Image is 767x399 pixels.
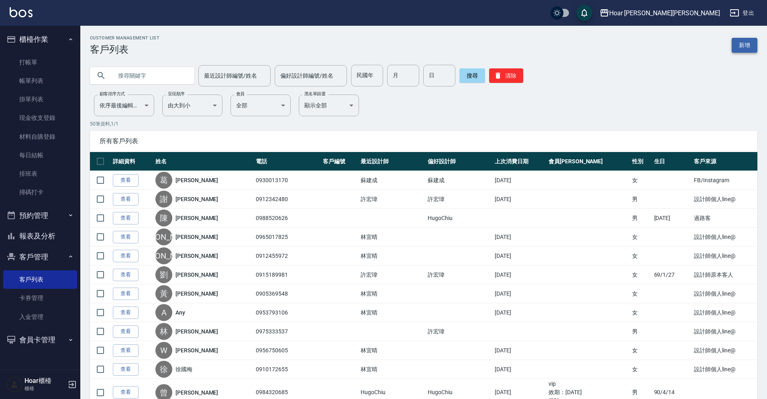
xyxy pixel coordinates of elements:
[692,341,757,360] td: 設計師個人line@
[254,247,321,265] td: 0912455972
[630,171,652,190] td: 女
[113,363,139,376] a: 查看
[359,341,426,360] td: 林宜晴
[175,176,218,184] a: [PERSON_NAME]
[155,247,172,264] div: [PERSON_NAME]
[630,284,652,303] td: 女
[630,265,652,284] td: 女
[90,120,757,128] p: 50 筆資料, 1 / 1
[113,344,139,357] a: 查看
[3,247,77,267] button: 客戶管理
[24,377,65,385] h5: Hoar櫃檯
[90,44,159,55] h3: 客戶列表
[493,284,547,303] td: [DATE]
[359,152,426,171] th: 最近設計師
[3,165,77,183] a: 排班表
[3,183,77,202] a: 掃碼打卡
[254,209,321,228] td: 0988520626
[493,341,547,360] td: [DATE]
[692,247,757,265] td: 設計師個人line@
[111,152,153,171] th: 詳細資料
[359,303,426,322] td: 林宜晴
[426,322,493,341] td: 許宏瑋
[630,247,652,265] td: 女
[153,152,254,171] th: 姓名
[359,265,426,284] td: 許宏瑋
[3,53,77,72] a: 打帳單
[155,323,172,340] div: 林
[692,228,757,247] td: 設計師個人line@
[299,95,359,116] div: 顯示全部
[155,361,172,378] div: 徐
[3,289,77,307] a: 卡券管理
[175,327,218,335] a: [PERSON_NAME]
[3,109,77,127] a: 現金收支登錄
[493,171,547,190] td: [DATE]
[493,265,547,284] td: [DATE]
[168,91,185,97] label: 呈現順序
[493,190,547,209] td: [DATE]
[162,95,222,116] div: 由大到小
[254,152,321,171] th: 電話
[175,252,218,260] a: [PERSON_NAME]
[3,329,77,350] button: 會員卡管理
[254,284,321,303] td: 0905369548
[359,190,426,209] td: 許宏瑋
[113,269,139,281] a: 查看
[692,360,757,379] td: 設計師個人line@
[155,191,172,208] div: 謝
[100,91,125,97] label: 顧客排序方式
[652,209,692,228] td: [DATE]
[692,303,757,322] td: 設計師個人line@
[254,303,321,322] td: 0953793106
[175,309,185,317] a: Any
[113,325,139,338] a: 查看
[359,360,426,379] td: 林宜晴
[155,210,172,226] div: 陳
[549,388,628,397] ul: 效期： [DATE]
[24,385,65,392] p: 櫃檯
[692,322,757,341] td: 設計師個人line@
[692,171,757,190] td: FB/Instagram
[90,35,159,41] h2: Customer Management List
[254,360,321,379] td: 0910172655
[3,29,77,50] button: 櫃檯作業
[359,284,426,303] td: 林宜晴
[254,341,321,360] td: 0956750605
[175,389,218,397] a: [PERSON_NAME]
[113,231,139,243] a: 查看
[254,265,321,284] td: 0915189981
[175,290,218,298] a: [PERSON_NAME]
[732,38,757,53] a: 新增
[231,95,291,116] div: 全部
[10,7,33,17] img: Logo
[254,171,321,190] td: 0930013170
[493,303,547,322] td: [DATE]
[155,228,172,245] div: [PERSON_NAME]
[175,214,218,222] a: [PERSON_NAME]
[359,247,426,265] td: 林宜晴
[175,271,218,279] a: [PERSON_NAME]
[692,209,757,228] td: 過路客
[113,386,139,399] a: 查看
[692,265,757,284] td: 設計師原本客人
[155,304,172,321] div: A
[596,5,723,21] button: Hoar [PERSON_NAME][PERSON_NAME]
[3,308,77,326] a: 入金管理
[426,171,493,190] td: 蘇建成
[3,90,77,109] a: 掛單列表
[236,91,245,97] label: 會員
[459,68,485,83] button: 搜尋
[94,95,154,116] div: 依序最後編輯時間
[3,72,77,90] a: 帳單列表
[359,228,426,247] td: 林宜晴
[630,303,652,322] td: 女
[3,205,77,226] button: 預約管理
[254,190,321,209] td: 0912342480
[6,376,22,393] img: Person
[692,284,757,303] td: 設計師個人line@
[3,146,77,165] a: 每日結帳
[304,91,325,97] label: 黑名單篩選
[630,152,652,171] th: 性別
[493,247,547,265] td: [DATE]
